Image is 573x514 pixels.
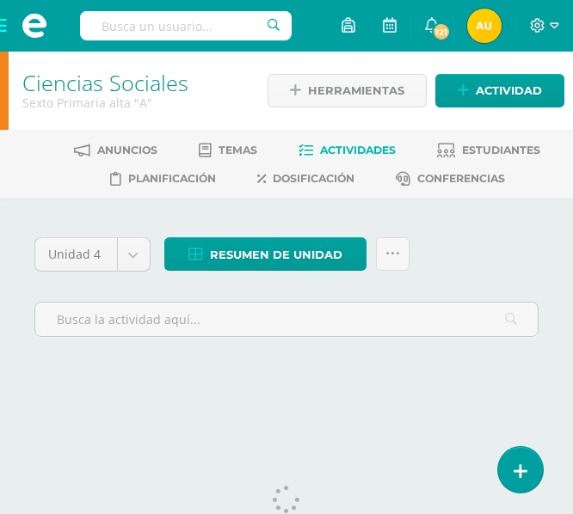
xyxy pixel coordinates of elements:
[219,144,257,156] span: Temas
[432,22,451,41] span: 121
[97,144,157,156] span: Anuncios
[435,74,564,107] a: Actividad
[273,172,354,185] span: Dosificación
[22,68,188,97] a: Ciencias Sociales
[164,237,367,271] a: Resumen de unidad
[476,75,542,107] span: Actividad
[35,303,538,336] input: Busca la actividad aquí...
[22,95,245,111] div: Sexto Primaria alta 'A'
[257,165,354,193] a: Dosificación
[396,165,505,193] a: Conferencias
[462,144,540,156] span: Estudiantes
[299,137,396,164] a: Actividades
[467,9,502,43] img: 05b7556927cf6a1fc85b4e34986eb699.png
[74,137,157,164] a: Anuncios
[210,239,342,271] span: Resumen de unidad
[417,172,505,185] span: Conferencias
[437,137,540,164] a: Estudiantes
[308,75,404,107] span: Herramientas
[110,165,216,193] a: Planificación
[128,172,216,185] span: Planificación
[199,137,257,164] a: Temas
[268,74,427,107] a: Herramientas
[80,11,292,40] input: Busca un usuario...
[35,238,150,271] a: Unidad 4
[320,144,396,156] span: Actividades
[22,70,245,95] h1: Ciencias Sociales
[48,238,104,271] span: Unidad 4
